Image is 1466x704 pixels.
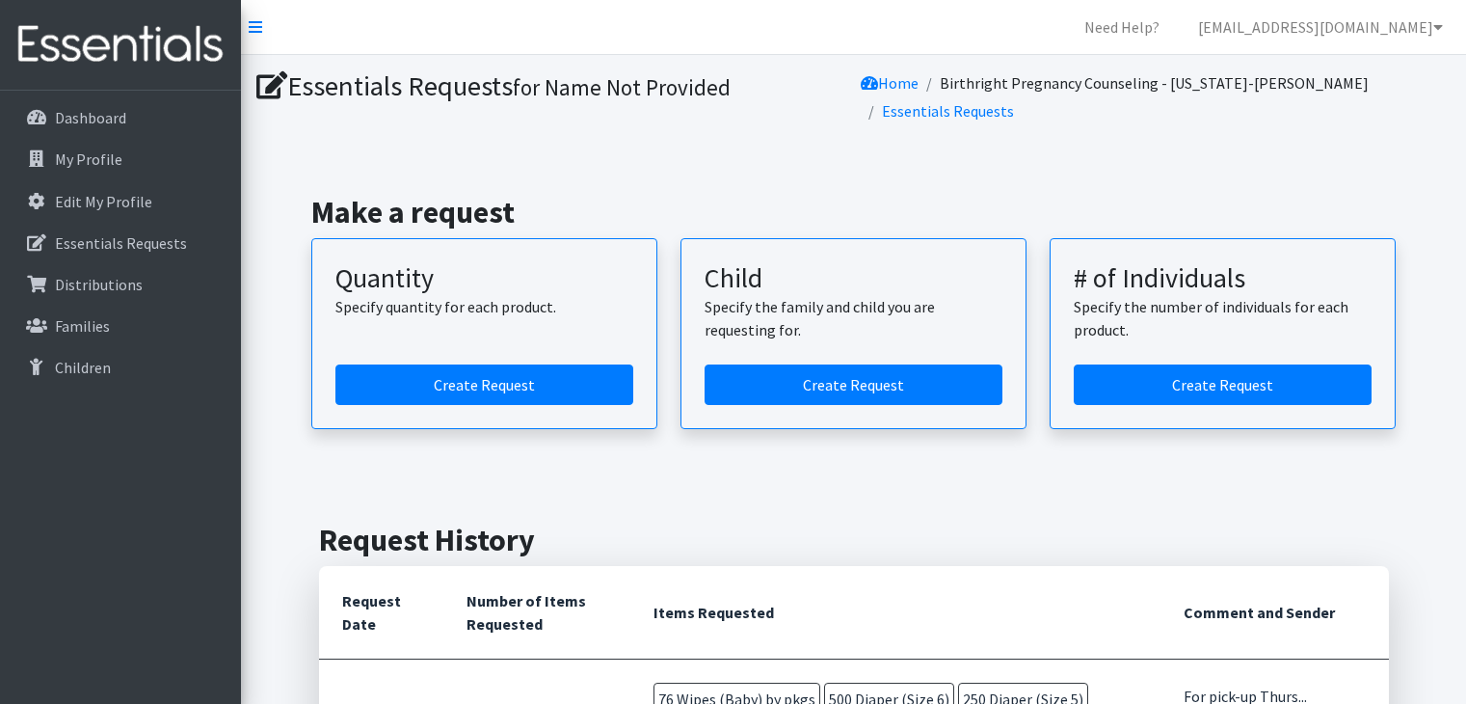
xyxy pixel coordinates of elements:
[8,98,233,137] a: Dashboard
[8,265,233,304] a: Distributions
[319,566,443,660] th: Request Date
[335,295,633,318] p: Specify quantity for each product.
[8,307,233,345] a: Families
[311,194,1396,230] h2: Make a request
[1074,365,1372,405] a: Create a request by number of individuals
[55,149,122,169] p: My Profile
[1074,295,1372,341] p: Specify the number of individuals for each product.
[630,566,1159,660] th: Items Requested
[55,316,110,336] p: Families
[8,13,233,77] img: HumanEssentials
[8,182,233,221] a: Edit My Profile
[335,262,633,295] h3: Quantity
[335,365,633,405] a: Create a request by quantity
[1069,8,1175,46] a: Need Help?
[1183,8,1458,46] a: [EMAIL_ADDRESS][DOMAIN_NAME]
[1074,262,1372,295] h3: # of Individuals
[705,365,1002,405] a: Create a request for a child or family
[55,358,111,377] p: Children
[443,566,631,660] th: Number of Items Requested
[8,224,233,262] a: Essentials Requests
[940,73,1369,93] a: Birthright Pregnancy Counseling - [US_STATE]-[PERSON_NAME]
[8,140,233,178] a: My Profile
[513,73,731,101] small: for Name Not Provided
[55,233,187,253] p: Essentials Requests
[55,192,152,211] p: Edit My Profile
[705,295,1002,341] p: Specify the family and child you are requesting for.
[8,348,233,387] a: Children
[55,275,143,294] p: Distributions
[55,108,126,127] p: Dashboard
[705,262,1002,295] h3: Child
[861,73,919,93] a: Home
[319,522,1389,558] h2: Request History
[256,69,847,103] h1: Essentials Requests
[1160,566,1389,660] th: Comment and Sender
[882,101,1014,121] a: Essentials Requests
